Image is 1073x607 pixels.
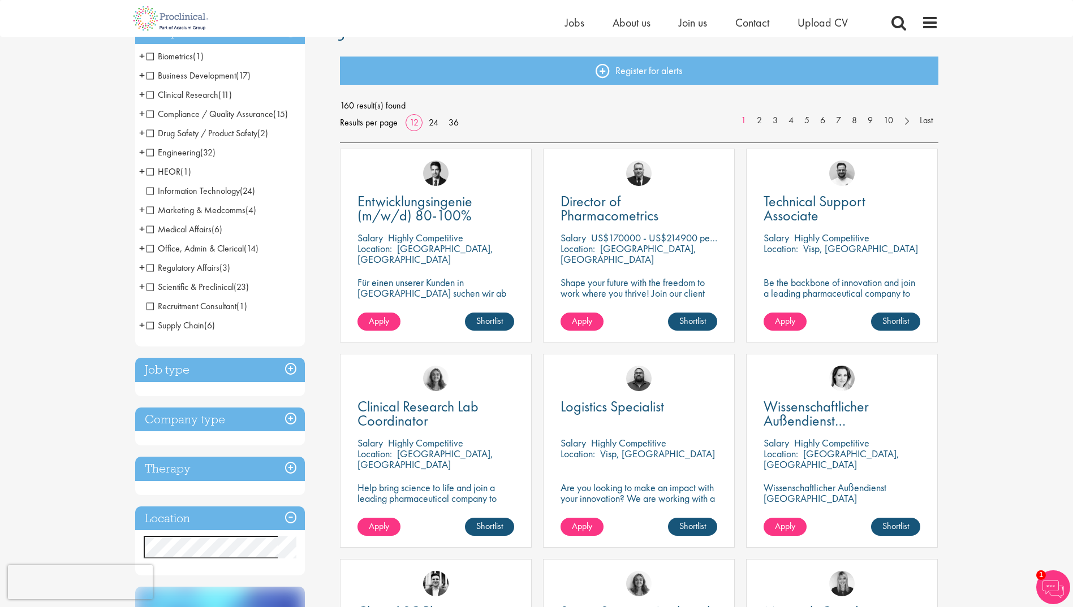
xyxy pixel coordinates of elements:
span: Logistics Specialist [561,397,664,416]
span: Drug Safety / Product Safety [146,127,268,139]
a: 6 [815,114,831,127]
h3: Location [135,506,305,531]
a: Jobs [565,15,584,30]
span: Biometrics [146,50,204,62]
span: (11) [218,89,232,101]
a: 36 [445,116,463,128]
span: Apply [775,520,795,532]
span: Salary [561,231,586,244]
span: Clinical Research [146,89,218,101]
span: Information Technology [146,185,240,197]
p: Highly Competitive [794,436,869,449]
a: 4 [783,114,799,127]
span: (6) [204,319,215,331]
span: Medical Affairs [146,223,212,235]
a: Janelle Jones [829,571,855,596]
a: 24 [425,116,442,128]
span: Location: [357,242,392,255]
a: Director of Pharmacometrics [561,194,717,223]
a: Apply [561,518,604,536]
span: (6) [212,223,222,235]
span: + [139,144,145,161]
span: Salary [357,436,383,449]
span: (32) [200,146,216,158]
a: Greta Prestel [829,366,855,391]
a: Apply [764,518,807,536]
span: (2) [257,127,268,139]
iframe: reCAPTCHA [8,565,153,599]
a: Ashley Bennett [626,366,652,391]
span: Compliance / Quality Assurance [146,108,273,120]
span: Location: [764,447,798,460]
a: Apply [561,313,604,331]
p: Shape your future with the freedom to work where you thrive! Join our client with this Director p... [561,277,717,320]
span: + [139,316,145,333]
span: + [139,259,145,276]
span: Location: [357,447,392,460]
span: Location: [764,242,798,255]
span: 160 result(s) found [340,97,938,114]
span: Join us [679,15,707,30]
a: 9 [862,114,878,127]
span: Contact [735,15,769,30]
span: (1) [180,166,191,177]
p: [GEOGRAPHIC_DATA], [GEOGRAPHIC_DATA] [357,447,493,471]
span: Salary [764,231,789,244]
span: (3) [219,262,230,274]
span: + [139,67,145,84]
div: Company type [135,407,305,432]
span: Director of Pharmacometrics [561,192,658,225]
a: Apply [357,518,400,536]
span: (14) [244,242,258,254]
span: Regulatory Affairs [146,262,219,274]
span: (17) [236,70,251,81]
span: Location: [561,242,595,255]
span: 1 [1036,570,1046,580]
span: HEOR [146,166,180,177]
img: Edward Little [423,571,449,596]
span: Marketing & Medcomms [146,204,256,216]
p: US$170000 - US$214900 per annum [591,231,740,244]
span: Compliance / Quality Assurance [146,108,288,120]
span: Marketing & Medcomms [146,204,245,216]
a: Apply [357,313,400,331]
span: + [139,220,145,237]
a: Last [914,114,938,127]
span: Apply [369,315,389,327]
p: [GEOGRAPHIC_DATA], [GEOGRAPHIC_DATA] [561,242,696,266]
img: Jackie Cerchio [423,366,449,391]
span: Salary [764,436,789,449]
a: Shortlist [871,313,920,331]
span: Office, Admin & Clerical [146,242,244,254]
span: Regulatory Affairs [146,262,230,274]
a: Technical Support Associate [764,194,920,223]
span: Wissenschaftlicher Außendienst [GEOGRAPHIC_DATA] [764,397,900,444]
span: Drug Safety / Product Safety [146,127,257,139]
a: 2 [751,114,768,127]
span: Biometrics [146,50,193,62]
a: Upload CV [798,15,848,30]
p: Help bring science to life and join a leading pharmaceutical company to play a key role in delive... [357,482,514,536]
span: (24) [240,185,255,197]
a: Shortlist [465,313,514,331]
h3: Therapy [135,457,305,481]
a: 5 [799,114,815,127]
span: Office, Admin & Clerical [146,242,258,254]
span: Engineering [146,146,200,158]
span: + [139,201,145,218]
span: Apply [369,520,389,532]
span: Entwicklungsingenie (m/w/d) 80-100% [357,192,472,225]
span: Scientific & Preclinical [146,281,249,293]
span: Engineering [146,146,216,158]
img: Emile De Beer [829,161,855,186]
p: Highly Competitive [388,436,463,449]
span: (15) [273,108,288,120]
p: [GEOGRAPHIC_DATA], [GEOGRAPHIC_DATA] [357,242,493,266]
span: Supply Chain [146,319,215,331]
a: 1 [735,114,752,127]
p: Visp, [GEOGRAPHIC_DATA] [803,242,918,255]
